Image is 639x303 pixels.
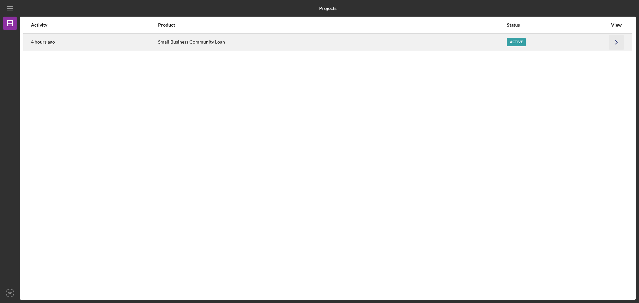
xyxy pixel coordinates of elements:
div: Activity [31,22,157,28]
text: BK [8,291,12,295]
div: Product [158,22,506,28]
button: BK [3,286,17,300]
time: 2025-09-04 01:06 [31,39,55,45]
div: Active [507,38,526,46]
b: Projects [319,6,336,11]
div: Status [507,22,607,28]
div: View [608,22,625,28]
div: Small Business Community Loan [158,34,506,51]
